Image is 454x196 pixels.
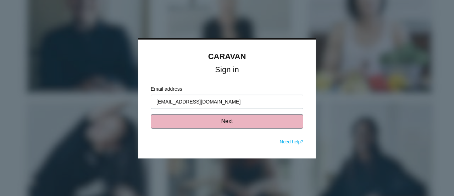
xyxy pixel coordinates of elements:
a: CARAVAN [208,52,246,61]
a: Need help? [280,139,304,144]
input: Enter your email address [151,95,303,109]
h1: Sign in [151,67,303,73]
button: Next [151,114,303,128]
label: Email address [151,85,303,93]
